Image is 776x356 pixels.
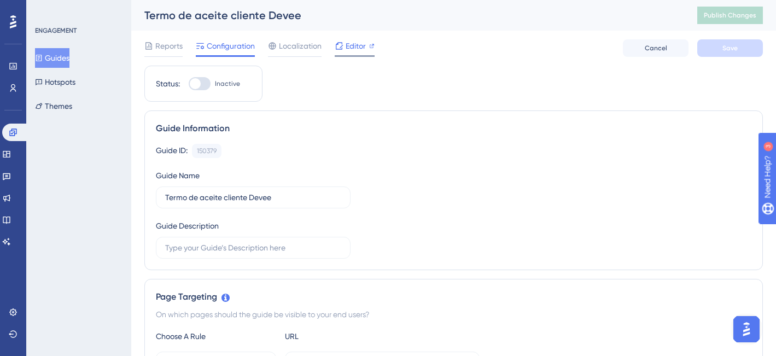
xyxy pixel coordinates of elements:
button: Publish Changes [697,7,763,24]
div: Guide Description [156,219,219,232]
span: Save [722,44,738,52]
div: Page Targeting [156,290,751,304]
span: Inactive [215,79,240,88]
span: Localization [279,39,322,52]
div: Guide ID: [156,144,188,158]
button: Hotspots [35,72,75,92]
span: Editor [346,39,366,52]
span: Reports [155,39,183,52]
div: URL [285,330,405,343]
div: Guide Information [156,122,751,135]
button: Save [697,39,763,57]
div: Termo de aceite cliente Devee [144,8,670,23]
button: Guides [35,48,69,68]
div: Guide Name [156,169,200,182]
div: Choose A Rule [156,330,276,343]
input: Type your Guide’s Description here [165,242,341,254]
button: Cancel [623,39,689,57]
div: Status: [156,77,180,90]
iframe: UserGuiding AI Assistant Launcher [730,313,763,346]
div: 150379 [197,147,217,155]
span: Configuration [207,39,255,52]
div: On which pages should the guide be visible to your end users? [156,308,751,321]
span: Publish Changes [704,11,756,20]
span: Need Help? [26,3,68,16]
span: Cancel [645,44,667,52]
button: Themes [35,96,72,116]
input: Type your Guide’s Name here [165,191,341,203]
div: 3 [76,5,79,14]
div: ENGAGEMENT [35,26,77,35]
